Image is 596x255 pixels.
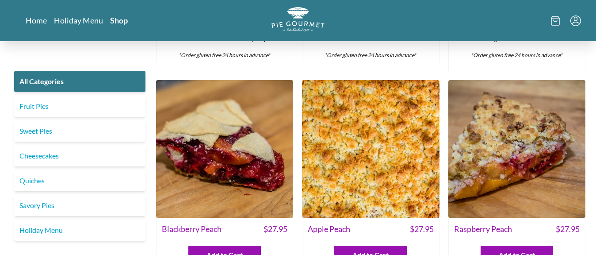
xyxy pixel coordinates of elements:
a: Holiday Menu [54,15,103,26]
img: logo [271,7,325,31]
img: Blackberry Peach [156,80,293,217]
a: Sweet Pies [14,120,145,142]
span: $ 27.95 [410,223,434,235]
img: Raspberry Peach [448,80,585,217]
em: *Order gluten free 24 hours in advance* [471,52,562,58]
a: Quiches [14,170,145,191]
a: Cheesecakes [14,145,145,166]
a: All Categories [14,71,145,92]
a: Home [26,15,47,26]
a: Holiday Menu [14,220,145,241]
a: Logo [271,7,325,34]
span: $ 27.95 [264,223,287,235]
span: Raspberry Peach [454,223,512,235]
a: Fruit Pies [14,96,145,117]
span: Blackberry Peach [162,223,222,235]
img: Apple Peach [302,80,439,217]
a: Shop [110,15,128,26]
em: *Order gluten free 24 hours in advance* [179,52,270,58]
em: *Order gluten free 24 hours in advance* [325,52,416,58]
span: Apple Peach [308,223,350,235]
a: Savory Pies [14,195,145,216]
div: Luscious red sour cherries with a bold, tangy flavor that perfectly balances sweet and tart, peek... [449,16,585,71]
span: $ 27.95 [556,223,580,235]
button: Menu [570,15,581,26]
